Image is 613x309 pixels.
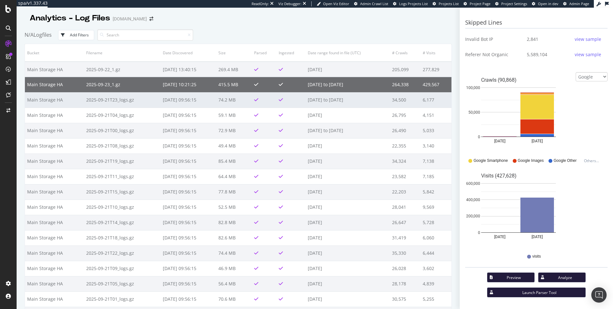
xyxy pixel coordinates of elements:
[420,276,451,291] td: 4,839
[84,62,161,77] td: 2025-09-22_1.gz
[276,44,306,62] th: Ingested
[25,138,84,154] td: Main Storage HA
[84,44,161,62] th: Filename
[532,139,543,144] text: [DATE]
[420,261,451,276] td: 3,602
[420,77,451,92] td: 429,567
[161,77,216,92] td: [DATE] 10:21:25
[527,51,547,58] span: 5,589,104
[518,158,544,163] span: Google Images
[84,138,161,154] td: 2025-09-21T08_logs.gz
[25,184,84,200] td: Main Storage HA
[573,49,603,60] button: view sample
[420,184,451,200] td: 5,842
[161,200,216,215] td: [DATE] 09:56:15
[306,200,390,215] td: [DATE]
[390,62,421,77] td: 205,099
[30,13,110,24] div: Analytics - Log Files
[161,230,216,245] td: [DATE] 09:56:15
[420,108,451,123] td: 4,151
[420,44,451,62] th: # Visits
[390,261,421,276] td: 26,028
[360,1,388,6] span: Admin Crawl List
[420,291,451,307] td: 5,255
[306,169,390,184] td: [DATE]
[25,261,84,276] td: Main Storage HA
[306,261,390,276] td: [DATE]
[399,1,428,6] span: Logs Projects List
[420,169,451,184] td: 7,185
[532,254,541,259] span: visits
[216,169,252,184] td: 64.4 MB
[84,261,161,276] td: 2025-09-21T09_logs.gz
[306,215,390,230] td: [DATE]
[161,123,216,138] td: [DATE] 09:56:15
[306,245,390,261] td: [DATE]
[433,1,459,6] a: Projects List
[554,158,577,163] span: Google Other
[216,245,252,261] td: 74.4 MB
[216,62,252,77] td: 269.4 MB
[216,200,252,215] td: 52.5 MB
[84,215,161,230] td: 2025-09-21T14_logs.gz
[306,154,390,169] td: [DATE]
[161,169,216,184] td: [DATE] 09:56:15
[25,230,84,245] td: Main Storage HA
[306,77,390,92] td: [DATE] to [DATE]
[84,77,161,92] td: 2025-09-23_1.gz
[390,169,421,184] td: 23,582
[161,92,216,108] td: [DATE] 09:56:15
[306,108,390,123] td: [DATE]
[161,108,216,123] td: [DATE] 09:56:15
[495,1,527,6] a: Project Settings
[584,158,602,163] div: Others...
[306,138,390,154] td: [DATE]
[161,276,216,291] td: [DATE] 09:56:15
[216,154,252,169] td: 85.4 MB
[161,261,216,276] td: [DATE] 09:56:15
[84,169,161,184] td: 2025-09-21T11_logs.gz
[25,77,84,92] td: Main Storage HA
[354,1,388,6] a: Admin Crawl List
[306,276,390,291] td: [DATE]
[34,31,52,38] span: Logfiles
[25,123,84,138] td: Main Storage HA
[478,135,480,139] text: 0
[498,275,529,280] div: Preview
[216,261,252,276] td: 46.9 MB
[465,47,522,62] td: Referer Not Organic
[306,230,390,245] td: [DATE]
[390,44,421,62] th: # Crawls
[420,245,451,261] td: 6,444
[538,1,558,6] span: Open in dev
[487,287,586,298] button: Launch Parser Tool
[465,168,572,248] svg: A chart.
[569,1,589,6] span: Admin Page
[25,215,84,230] td: Main Storage HA
[84,291,161,307] td: 2025-09-21T01_logs.gz
[420,123,451,138] td: 5,033
[420,230,451,245] td: 6,060
[575,36,601,42] div: view sample
[25,62,84,77] td: Main Storage HA
[532,1,558,6] a: Open in dev
[58,30,94,40] button: Add Filters
[306,184,390,200] td: [DATE]
[465,72,572,152] div: A chart.
[481,77,517,83] text: Crawls (90,868)
[252,44,277,62] th: Parsed
[466,214,480,219] text: 200,000
[84,108,161,123] td: 2025-09-21T04_logs.gz
[420,62,451,77] td: 277,829
[390,215,421,230] td: 26,647
[84,245,161,261] td: 2025-09-21T22_logs.gz
[390,108,421,123] td: 26,795
[390,245,421,261] td: 35,330
[161,138,216,154] td: [DATE] 09:56:15
[390,154,421,169] td: 34,324
[390,230,421,245] td: 31,419
[538,272,586,283] button: Analyze
[563,1,589,6] a: Admin Page
[420,92,451,108] td: 6,177
[216,215,252,230] td: 82.8 MB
